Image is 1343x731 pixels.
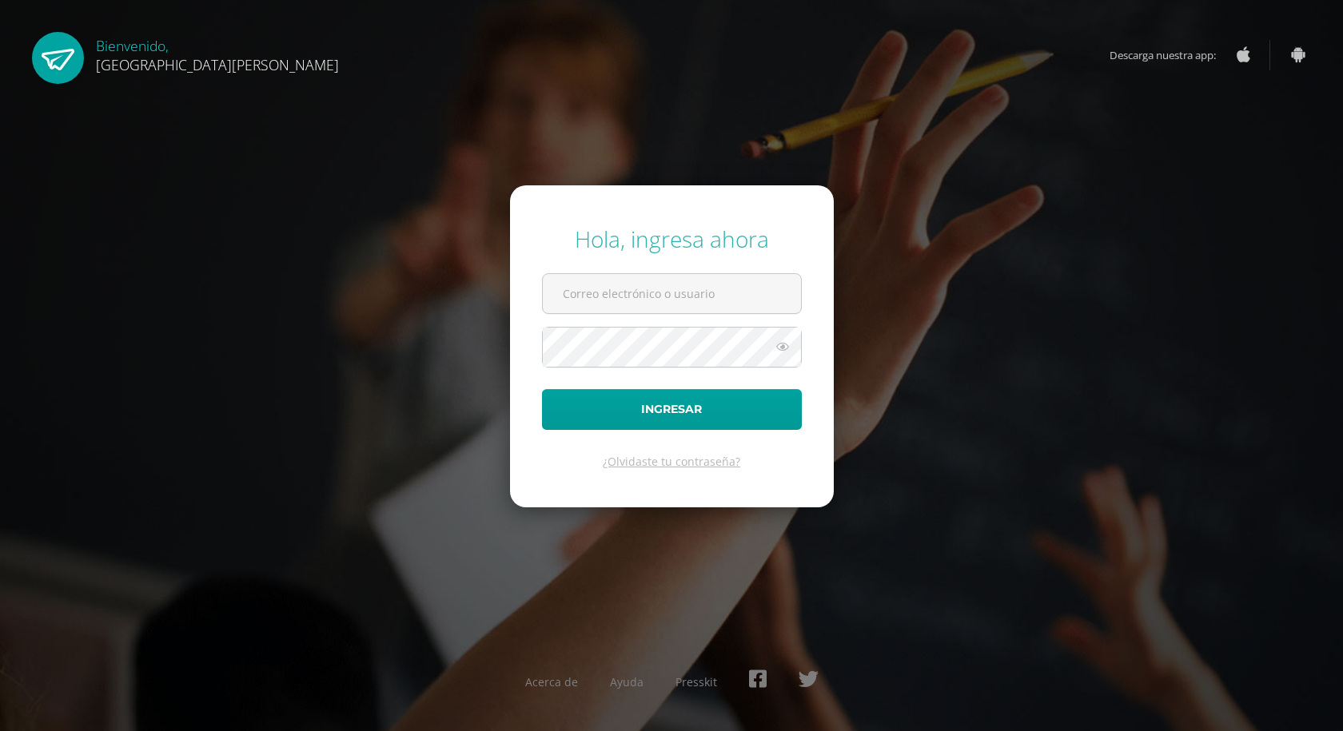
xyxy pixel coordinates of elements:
div: Bienvenido, [96,32,339,74]
span: [GEOGRAPHIC_DATA][PERSON_NAME] [96,55,339,74]
a: Acerca de [525,674,578,689]
a: Ayuda [610,674,644,689]
button: Ingresar [542,389,802,430]
a: ¿Olvidaste tu contraseña? [603,454,740,469]
div: Hola, ingresa ahora [542,224,802,254]
a: Presskit [675,674,717,689]
span: Descarga nuestra app: [1110,40,1232,70]
input: Correo electrónico o usuario [543,274,801,313]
